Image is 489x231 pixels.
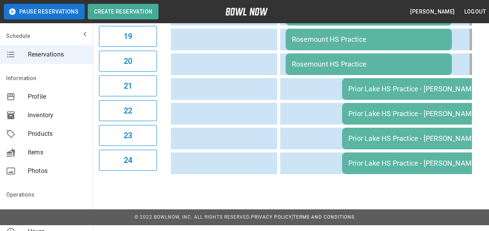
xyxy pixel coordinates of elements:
[124,30,132,43] h6: 19
[124,55,132,67] h6: 20
[124,104,132,117] h6: 22
[124,129,132,142] h6: 23
[99,100,157,121] button: 22
[292,35,446,43] div: Rosemount HS Practice
[28,50,87,59] span: Reservations
[28,111,87,120] span: Inventory
[293,214,354,220] a: Terms and Conditions
[28,92,87,101] span: Profile
[4,4,85,19] button: Pause Reservations
[124,80,132,92] h6: 21
[135,214,251,220] span: © 2022 BowlNow, Inc. All Rights Reserved.
[99,125,157,146] button: 23
[88,4,158,19] button: Create Reservation
[28,166,87,176] span: Photos
[225,8,268,15] img: logo
[28,209,87,218] span: Payment
[407,5,458,19] button: [PERSON_NAME]
[292,60,446,68] div: Rosemount HS Practice
[99,51,157,72] button: 20
[28,148,87,157] span: Items
[124,154,132,166] h6: 24
[251,214,292,220] a: Privacy Policy
[99,150,157,171] button: 24
[99,26,157,47] button: 19
[99,75,157,96] button: 21
[461,5,489,19] button: Logout
[28,129,87,139] span: Products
